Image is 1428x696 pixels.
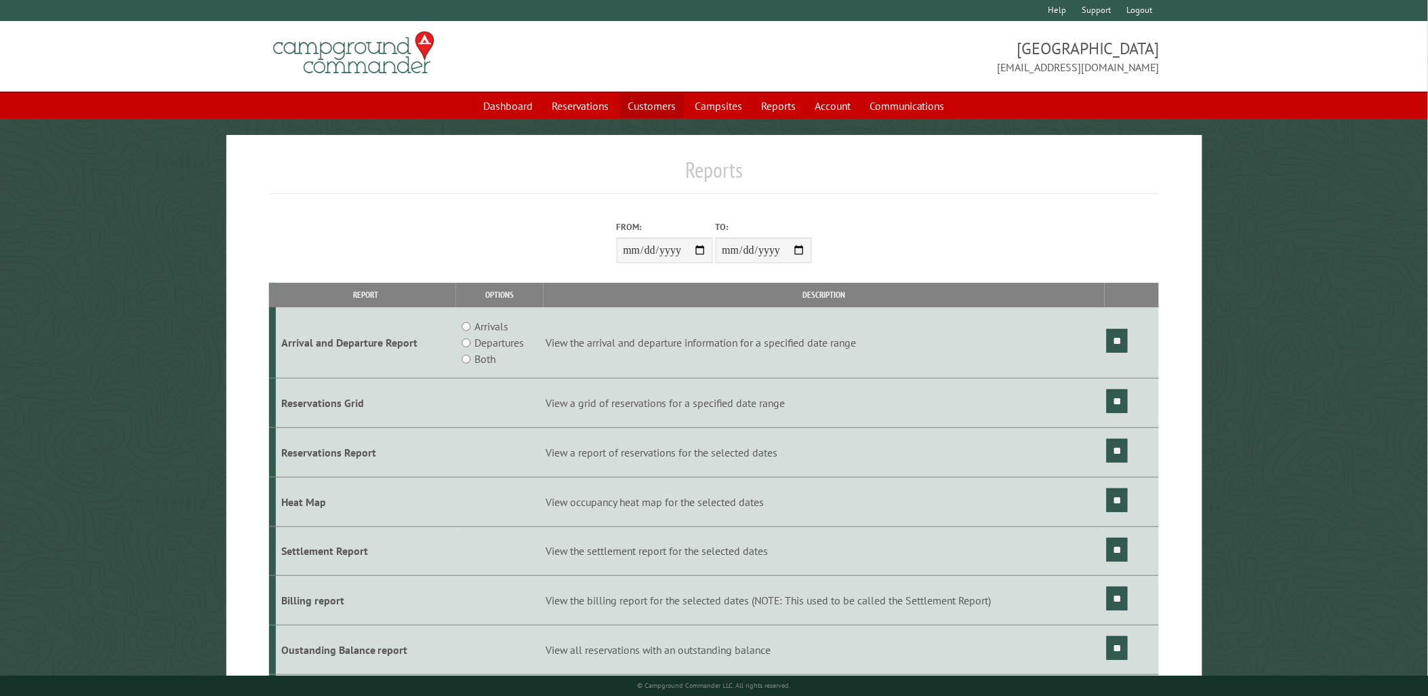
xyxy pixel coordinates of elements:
[269,26,438,79] img: Campground Commander
[544,526,1105,576] td: View the settlement report for the selected dates
[544,93,617,119] a: Reservations
[475,93,541,119] a: Dashboard
[276,283,456,307] th: Report
[276,576,456,625] td: Billing report
[617,220,713,233] label: From:
[714,37,1160,75] span: [GEOGRAPHIC_DATA] [EMAIL_ADDRESS][DOMAIN_NAME]
[638,681,791,690] small: © Campground Commander LLC. All rights reserved.
[687,93,750,119] a: Campsites
[276,307,456,379] td: Arrival and Departure Report
[276,625,456,675] td: Oustanding Balance report
[807,93,859,119] a: Account
[544,283,1105,307] th: Description
[544,307,1105,379] td: View the arrival and departure information for a specified date range
[544,379,1105,428] td: View a grid of reservations for a specified date range
[474,334,524,351] label: Departures
[544,427,1105,477] td: View a report of reservations for the selected dates
[619,93,684,119] a: Customers
[753,93,804,119] a: Reports
[544,625,1105,675] td: View all reservations with an outstanding balance
[544,477,1105,526] td: View occupancy heat map for the selected dates
[269,157,1160,194] h1: Reports
[474,318,508,334] label: Arrivals
[474,351,495,367] label: Both
[456,283,544,307] th: Options
[276,526,456,576] td: Settlement Report
[544,576,1105,625] td: View the billing report for the selected dates (NOTE: This used to be called the Settlement Report)
[276,379,456,428] td: Reservations Grid
[861,93,953,119] a: Communications
[276,427,456,477] td: Reservations Report
[276,477,456,526] td: Heat Map
[716,220,812,233] label: To:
